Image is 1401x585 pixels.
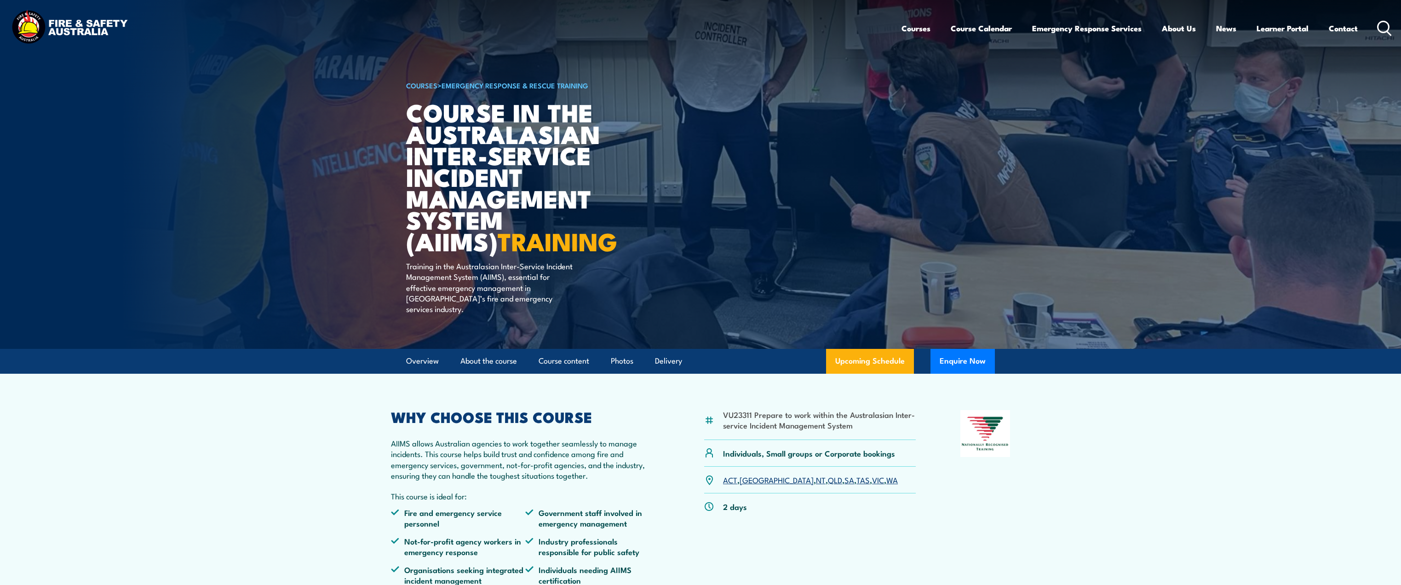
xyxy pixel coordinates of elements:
a: Upcoming Schedule [826,349,914,374]
a: About the course [460,349,517,373]
a: News [1216,16,1236,41]
button: Enquire Now [930,349,995,374]
a: SA [844,474,854,485]
a: QLD [828,474,842,485]
p: Individuals, Small groups or Corporate bookings [723,448,895,458]
a: Contact [1329,16,1358,41]
p: This course is ideal for: [391,491,660,501]
a: Course Calendar [951,16,1012,41]
strong: TRAINING [498,221,617,260]
p: AIIMS allows Australian agencies to work together seamlessly to manage incidents. This course hel... [391,438,660,481]
a: TAS [856,474,870,485]
a: NT [816,474,826,485]
a: Delivery [655,349,682,373]
li: Not-for-profit agency workers in emergency response [391,536,525,557]
a: VIC [872,474,884,485]
a: COURSES [406,80,437,90]
a: Overview [406,349,439,373]
p: Training in the Australasian Inter-Service Incident Management System (AIIMS), essential for effe... [406,261,574,314]
a: Photos [611,349,633,373]
h1: Course in the Australasian Inter-service Incident Management System (AIIMS) [406,101,633,252]
a: Emergency Response Services [1032,16,1142,41]
a: Course content [539,349,589,373]
a: About Us [1162,16,1196,41]
a: Courses [901,16,930,41]
h2: WHY CHOOSE THIS COURSE [391,410,660,423]
p: , , , , , , , [723,475,898,485]
a: WA [886,474,898,485]
li: Industry professionals responsible for public safety [525,536,660,557]
a: ACT [723,474,737,485]
h6: > [406,80,633,91]
a: [GEOGRAPHIC_DATA] [740,474,814,485]
a: Emergency Response & Rescue Training [442,80,588,90]
p: 2 days [723,501,747,512]
a: Learner Portal [1257,16,1309,41]
li: VU23311 Prepare to work within the Australasian Inter-service Incident Management System [723,409,916,431]
img: Nationally Recognised Training logo. [960,410,1010,457]
li: Government staff involved in emergency management [525,507,660,529]
li: Fire and emergency service personnel [391,507,525,529]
